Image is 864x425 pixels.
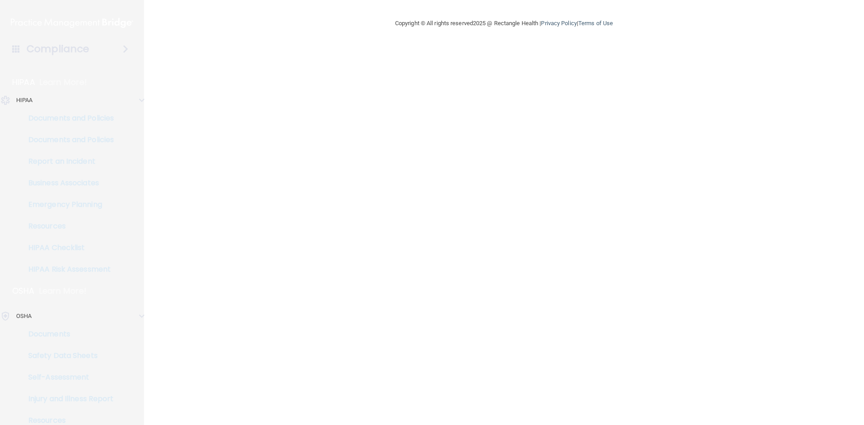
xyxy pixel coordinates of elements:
[16,95,33,106] p: HIPAA
[40,77,87,88] p: Learn More!
[11,14,133,32] img: PMB logo
[12,77,35,88] p: HIPAA
[6,243,129,252] p: HIPAA Checklist
[6,135,129,144] p: Documents and Policies
[12,286,35,296] p: OSHA
[6,265,129,274] p: HIPAA Risk Assessment
[39,286,87,296] p: Learn More!
[6,373,129,382] p: Self-Assessment
[578,20,613,27] a: Terms of Use
[6,351,129,360] p: Safety Data Sheets
[27,43,89,55] h4: Compliance
[6,416,129,425] p: Resources
[6,200,129,209] p: Emergency Planning
[6,330,129,339] p: Documents
[340,9,668,38] div: Copyright © All rights reserved 2025 @ Rectangle Health | |
[6,157,129,166] p: Report an Incident
[6,394,129,403] p: Injury and Illness Report
[6,222,129,231] p: Resources
[541,20,576,27] a: Privacy Policy
[16,311,31,322] p: OSHA
[6,114,129,123] p: Documents and Policies
[6,179,129,188] p: Business Associates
